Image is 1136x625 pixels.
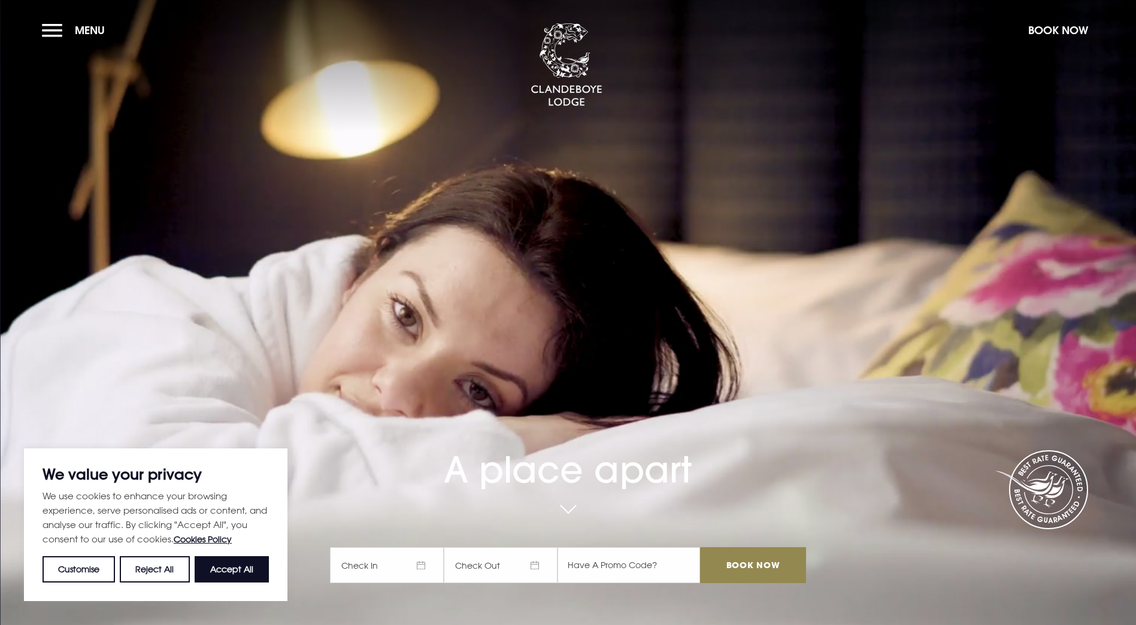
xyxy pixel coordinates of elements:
button: Book Now [1022,17,1094,43]
button: Accept All [195,556,269,582]
button: Customise [43,556,115,582]
span: Check Out [444,547,558,583]
input: Have A Promo Code? [558,547,700,583]
span: Check In [330,547,444,583]
p: We value your privacy [43,467,269,481]
span: Menu [75,23,105,37]
button: Menu [42,17,111,43]
p: We use cookies to enhance your browsing experience, serve personalised ads or content, and analys... [43,489,269,547]
button: Reject All [120,556,189,582]
input: Book Now [700,547,805,583]
h1: A place apart [330,410,805,491]
img: Clandeboye Lodge [531,23,602,107]
a: Cookies Policy [174,534,232,544]
div: We value your privacy [24,448,287,601]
